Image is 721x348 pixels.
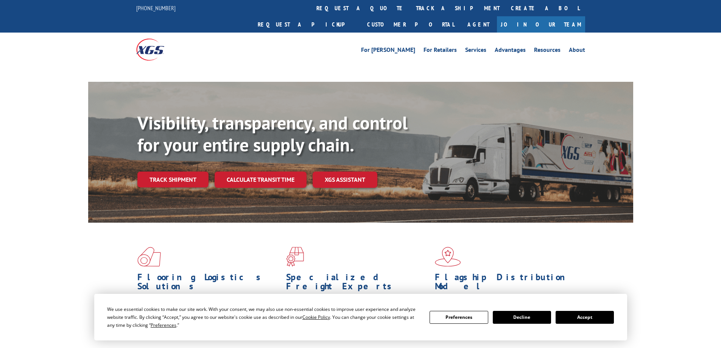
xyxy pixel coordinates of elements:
[435,273,578,295] h1: Flagship Distribution Model
[534,47,561,55] a: Resources
[137,247,161,267] img: xgs-icon-total-supply-chain-intelligence-red
[302,314,330,320] span: Cookie Policy
[313,172,377,188] a: XGS ASSISTANT
[361,16,460,33] a: Customer Portal
[435,247,461,267] img: xgs-icon-flagship-distribution-model-red
[460,16,497,33] a: Agent
[137,273,280,295] h1: Flooring Logistics Solutions
[497,16,585,33] a: Join Our Team
[94,294,627,340] div: Cookie Consent Prompt
[215,172,307,188] a: Calculate transit time
[286,247,304,267] img: xgs-icon-focused-on-flooring-red
[465,47,486,55] a: Services
[137,172,209,187] a: Track shipment
[569,47,585,55] a: About
[137,111,408,156] b: Visibility, transparency, and control for your entire supply chain.
[286,273,429,295] h1: Specialized Freight Experts
[361,47,415,55] a: For [PERSON_NAME]
[424,47,457,55] a: For Retailers
[252,16,361,33] a: Request a pickup
[556,311,614,324] button: Accept
[151,322,176,328] span: Preferences
[493,311,551,324] button: Decline
[430,311,488,324] button: Preferences
[136,4,176,12] a: [PHONE_NUMBER]
[495,47,526,55] a: Advantages
[107,305,420,329] div: We use essential cookies to make our site work. With your consent, we may also use non-essential ...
